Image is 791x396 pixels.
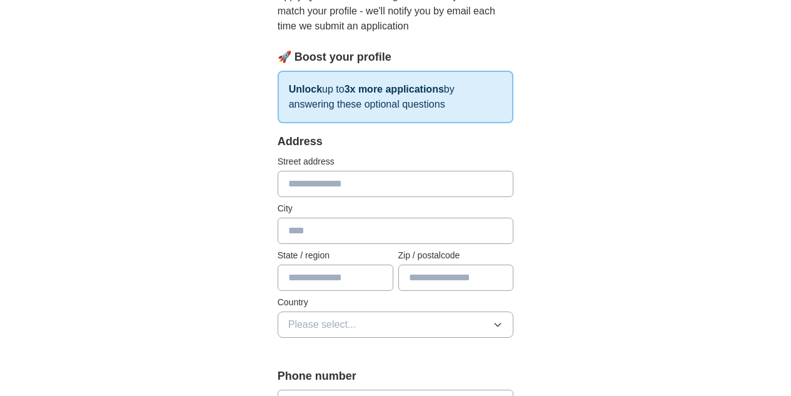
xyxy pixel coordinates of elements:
[278,49,514,66] div: 🚀 Boost your profile
[278,312,514,338] button: Please select...
[345,84,444,94] strong: 3x more applications
[278,133,514,150] div: Address
[278,155,514,168] label: Street address
[288,317,356,332] span: Please select...
[278,249,393,262] label: State / region
[398,249,514,262] label: Zip / postalcode
[278,368,514,385] label: Phone number
[289,84,322,94] strong: Unlock
[278,71,514,123] p: up to by answering these optional questions
[278,296,514,309] label: Country
[278,202,514,215] label: City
